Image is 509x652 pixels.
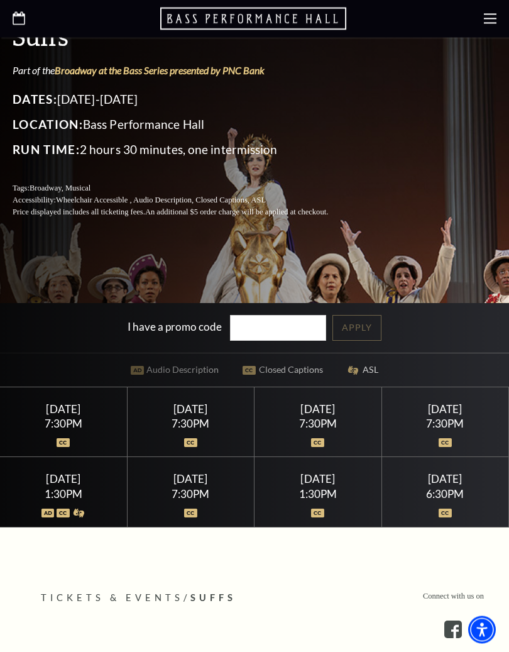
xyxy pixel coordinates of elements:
p: Tags: [13,183,358,195]
p: Bass Performance Hall [13,115,358,135]
div: [DATE] [142,403,239,416]
p: Connect with us on [423,591,484,603]
label: I have a promo code [128,320,222,333]
p: Part of the [13,64,358,78]
span: Tickets & Events [41,593,183,604]
div: 7:30PM [397,419,493,429]
p: / [41,591,468,607]
a: facebook - open in a new tab [444,621,462,639]
div: [DATE] [15,403,112,416]
span: Wheelchair Accessible , Audio Description, Closed Captions, ASL [56,196,266,205]
p: Accessibility: [13,195,358,207]
p: [DATE]-[DATE] [13,90,358,110]
span: Dates: [13,92,57,107]
span: An additional $5 order charge will be applied at checkout. [145,208,328,217]
span: Location: [13,118,83,132]
div: Accessibility Menu [468,616,496,644]
div: [DATE] [397,473,493,486]
span: Run Time: [13,143,80,157]
span: Broadway, Musical [30,184,90,193]
div: [DATE] [270,403,366,416]
a: Broadway at the Bass Series presented by PNC Bank - open in a new tab [55,65,265,77]
div: [DATE] [142,473,239,486]
div: 7:30PM [142,419,239,429]
div: [DATE] [15,473,112,486]
div: 7:30PM [142,489,239,500]
div: 1:30PM [15,489,112,500]
p: Price displayed includes all ticketing fees. [13,207,358,219]
div: [DATE] [397,403,493,416]
span: Suffs [190,593,236,604]
a: Open this option [160,6,349,31]
div: [DATE] [270,473,366,486]
div: 7:30PM [270,419,366,429]
div: 7:30PM [15,419,112,429]
div: 6:30PM [397,489,493,500]
a: Open this option [13,12,25,26]
p: 2 hours 30 minutes, one intermission [13,140,358,160]
div: 1:30PM [270,489,366,500]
